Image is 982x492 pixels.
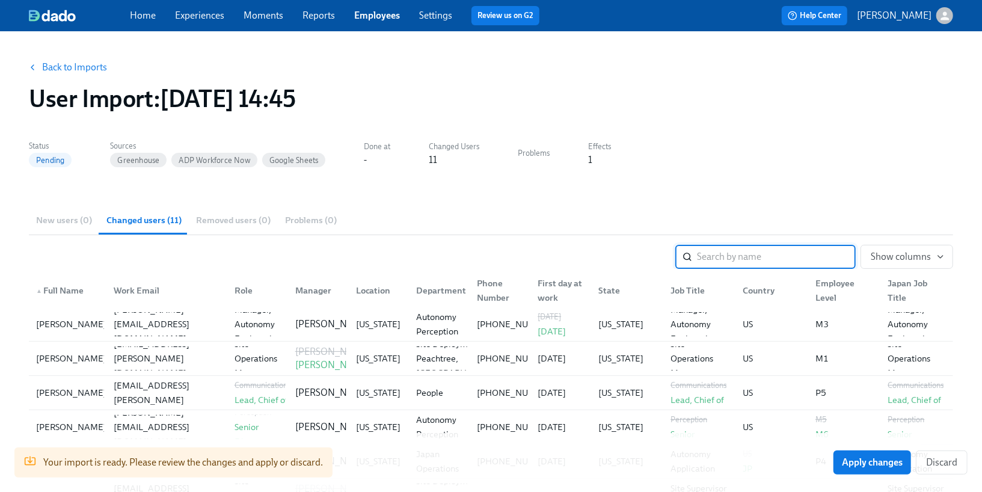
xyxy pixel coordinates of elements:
[533,276,588,305] div: First day at work
[833,450,911,475] button: Apply changes
[36,288,42,294] span: ▲
[295,386,370,399] p: [PERSON_NAME]
[106,214,182,227] span: Changed users (11)
[31,278,104,303] div: ▲Full Name
[225,278,286,303] div: Role
[743,386,801,400] div: US
[528,278,588,303] div: First day at work
[815,413,873,427] div: M5
[671,427,728,470] div: Senior Director, Core Autonomy
[114,364,220,422] div: [PERSON_NAME][EMAIL_ADDRESS][PERSON_NAME][DOMAIN_NAME]
[815,351,873,366] div: M1
[286,278,346,303] div: Manager
[295,318,370,331] p: [PERSON_NAME]
[811,276,878,305] div: Employee Level
[888,427,946,470] div: Senior Director, Core Autonomy
[235,420,281,478] div: Senior Director, Core Autonomy
[356,386,402,400] div: [US_STATE]
[364,140,390,153] label: Done at
[871,251,943,263] span: Show columns
[538,386,583,400] div: [DATE]
[671,337,728,380] div: Site Operations Manager
[235,393,290,422] div: Lead, Chief of Staff
[351,283,407,298] div: Location
[815,386,873,400] div: P5
[788,10,841,22] span: Help Center
[598,317,656,331] div: [US_STATE]
[36,351,106,366] div: [PERSON_NAME]
[734,278,806,303] div: Country
[588,153,592,167] div: 1
[130,10,156,21] a: Home
[22,55,115,79] button: Back to Imports
[743,351,801,366] div: US
[671,303,728,346] div: Manager, Autonomy Engineering
[594,283,661,298] div: State
[417,337,505,380] div: Site Deployments-Peachtree, [GEOGRAPHIC_DATA]
[36,420,106,434] div: [PERSON_NAME]
[806,278,878,303] div: Employee Level
[36,317,106,331] div: [PERSON_NAME]
[29,84,295,113] h1: User Import : [DATE] 14:45
[29,10,76,22] img: dado
[412,283,471,298] div: Department
[295,345,370,358] p: [PERSON_NAME]
[815,427,873,441] div: M6
[538,310,583,324] div: [DATE]
[417,310,463,339] div: Autonomy Perception
[43,451,323,474] div: Your import is ready. Please review the changes and apply or discard.
[364,153,367,167] div: -
[244,10,283,21] a: Moments
[290,283,346,298] div: Manager
[230,283,286,298] div: Role
[29,140,72,153] label: Status
[598,420,656,434] div: [US_STATE]
[356,420,402,434] div: [US_STATE]
[857,7,953,24] button: [PERSON_NAME]
[114,303,220,346] div: [PERSON_NAME][EMAIL_ADDRESS][DOMAIN_NAME]
[743,420,801,434] div: US
[815,317,873,331] div: M3
[29,156,72,165] span: Pending
[518,147,550,160] label: Problems
[477,351,555,366] div: [PHONE_NUMBER]
[861,245,953,269] button: Show columns
[538,324,583,339] div: [DATE]
[538,420,583,434] div: [DATE]
[472,276,528,305] div: Phone Number
[888,337,946,380] div: Site Operations Manager
[302,10,335,21] a: Reports
[477,10,533,22] a: Review us on G2
[477,317,555,331] div: [PHONE_NUMBER]
[110,140,325,153] label: Sources
[738,283,806,298] div: Country
[31,283,104,298] div: Full Name
[888,393,946,422] div: Lead, Chief of Staff
[842,457,903,469] span: Apply changes
[356,351,402,366] div: [US_STATE]
[926,457,957,469] span: Discard
[262,156,326,165] span: Google Sheets
[916,450,968,475] button: Discard
[467,278,528,303] div: Phone Number
[114,337,220,380] div: [EMAIL_ADDRESS][PERSON_NAME][DOMAIN_NAME]
[879,278,951,303] div: Japan Job Title
[598,351,656,366] div: [US_STATE]
[477,386,555,400] div: [PHONE_NUMBER]
[417,386,463,400] div: People
[888,303,946,346] div: Manager, Autonomy Engineering
[538,351,583,366] div: [DATE]
[477,420,555,434] div: [PHONE_NUMBER]
[666,283,733,298] div: Job Title
[671,393,728,422] div: Lead, Chief of Staff
[29,10,130,22] a: dado
[104,278,225,303] div: Work Email
[235,303,281,346] div: Manager, Autonomy Engineering
[114,405,220,449] div: [PERSON_NAME][EMAIL_ADDRESS][DOMAIN_NAME]
[598,386,656,400] div: [US_STATE]
[36,386,106,400] div: [PERSON_NAME]
[235,337,281,380] div: Site Operations Manager
[295,358,370,372] p: [PERSON_NAME]
[743,317,801,331] div: US
[661,278,733,303] div: Job Title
